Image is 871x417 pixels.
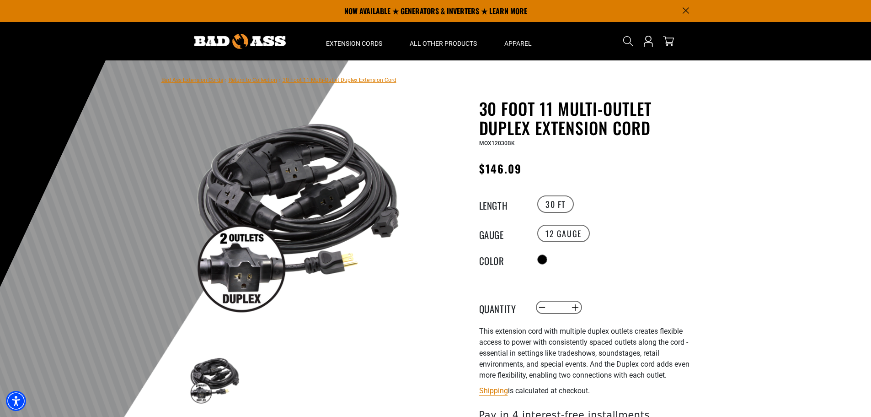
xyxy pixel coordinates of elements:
[479,386,508,395] a: Shipping
[225,77,227,83] span: ›
[161,77,223,83] a: Bad Ass Extension Cords
[479,227,525,239] legend: Gauge
[491,22,545,60] summary: Apparel
[479,302,525,314] label: Quantity
[537,195,574,213] label: 30 FT
[410,39,477,48] span: All Other Products
[229,77,277,83] a: Return to Collection
[504,39,532,48] span: Apparel
[188,352,241,406] img: black
[6,391,26,411] div: Accessibility Menu
[537,225,590,242] label: 12 Gauge
[479,327,689,379] span: This extension cord with multiple duplex outlets creates flexible access to power with consistent...
[279,77,281,83] span: ›
[194,34,286,49] img: Bad Ass Extension Cords
[641,22,656,60] a: Open this option
[661,36,676,47] a: cart
[479,160,522,177] span: $146.09
[312,22,396,60] summary: Extension Cords
[161,74,396,85] nav: breadcrumbs
[479,198,525,210] legend: Length
[326,39,382,48] span: Extension Cords
[479,254,525,265] legend: Color
[479,385,703,397] div: is calculated at checkout.
[283,77,396,83] span: 30 Foot 11 Multi-Outlet Duplex Extension Cord
[479,140,515,146] span: MOX12030BK
[396,22,491,60] summary: All Other Products
[621,34,636,49] summary: Search
[188,101,409,321] img: black
[479,99,703,137] h1: 30 Foot 11 Multi-Outlet Duplex Extension Cord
